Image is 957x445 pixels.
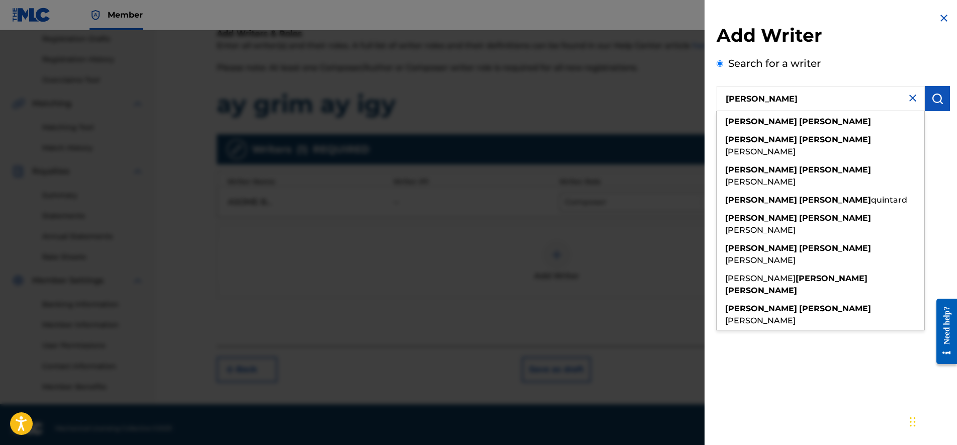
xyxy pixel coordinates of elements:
strong: [PERSON_NAME] [725,304,797,313]
span: [PERSON_NAME] [725,225,796,235]
strong: [PERSON_NAME] [725,135,797,144]
h2: Add Writer [717,24,950,50]
span: [PERSON_NAME] [725,147,796,156]
strong: [PERSON_NAME] [725,213,797,223]
img: Search Works [931,93,943,105]
strong: [PERSON_NAME] [725,243,797,253]
strong: [PERSON_NAME] [799,135,871,144]
strong: [PERSON_NAME] [799,195,871,205]
strong: [PERSON_NAME] [725,117,797,126]
iframe: Resource Center [929,291,957,372]
img: MLC Logo [12,8,51,22]
img: close [907,92,919,104]
label: Search for a writer [728,57,821,69]
span: [PERSON_NAME] [725,177,796,187]
strong: [PERSON_NAME] [799,165,871,174]
div: Drag [910,407,916,437]
strong: [PERSON_NAME] [725,286,797,295]
strong: [PERSON_NAME] [725,165,797,174]
strong: [PERSON_NAME] [799,304,871,313]
span: [PERSON_NAME] [725,316,796,325]
strong: [PERSON_NAME] [725,195,797,205]
strong: [PERSON_NAME] [799,213,871,223]
span: [PERSON_NAME] [725,255,796,265]
iframe: Chat Widget [907,397,957,445]
strong: [PERSON_NAME] [799,117,871,126]
img: Top Rightsholder [90,9,102,21]
span: [PERSON_NAME] [725,274,796,283]
input: Search writer's name or IPI Number [717,86,925,111]
strong: [PERSON_NAME] [799,243,871,253]
span: quintard [871,195,907,205]
strong: [PERSON_NAME] [796,274,867,283]
span: Member [108,9,143,21]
